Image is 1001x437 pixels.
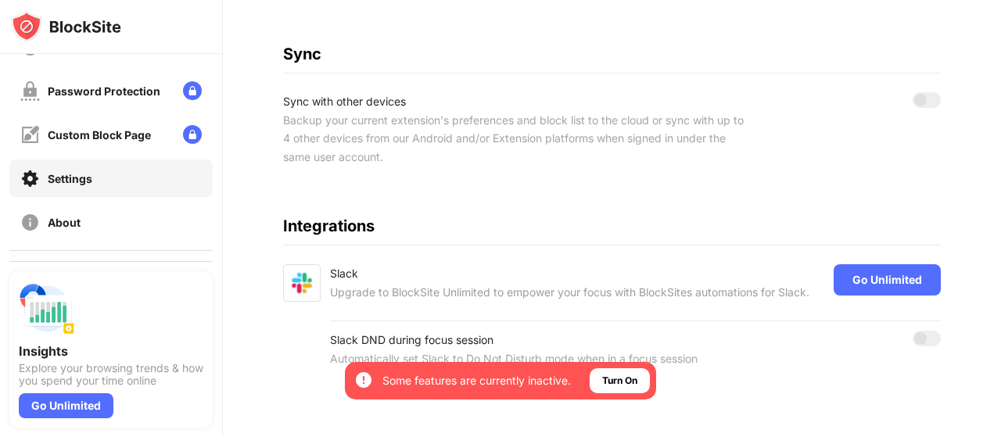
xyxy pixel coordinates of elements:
div: Backup your current extension's preferences and block list to the cloud or sync with up to 4 othe... [283,111,744,167]
div: Custom Block Page [48,128,151,141]
div: Some features are currently inactive. [382,373,571,389]
div: Turn On [602,373,637,389]
img: slack.svg [283,264,321,302]
div: Automatically set Slack to Do Not Disturb mode when in a focus session [330,349,758,368]
img: lock-menu.svg [183,81,202,100]
img: error-circle-white.svg [354,371,373,389]
div: Sync [283,45,941,63]
img: logo-blocksite.svg [11,11,121,42]
img: lock-menu.svg [183,125,202,144]
img: settings-on.svg [20,169,40,188]
img: about-off.svg [20,213,40,232]
div: Slack DND during focus session [330,331,758,349]
div: Integrations [283,217,941,235]
div: Go Unlimited [19,393,113,418]
div: About [48,216,81,229]
img: customize-block-page-off.svg [20,125,40,145]
div: Slack [330,264,809,283]
img: push-insights.svg [19,281,75,337]
div: Go Unlimited [834,264,941,296]
div: Upgrade to BlockSite Unlimited to empower your focus with BlockSites automations for Slack. [330,283,809,302]
div: Sync with other devices [283,92,744,111]
div: Password Protection [48,84,160,98]
div: Settings [48,172,92,185]
div: Explore your browsing trends & how you spend your time online [19,362,203,387]
img: password-protection-off.svg [20,81,40,101]
div: Insights [19,343,203,359]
